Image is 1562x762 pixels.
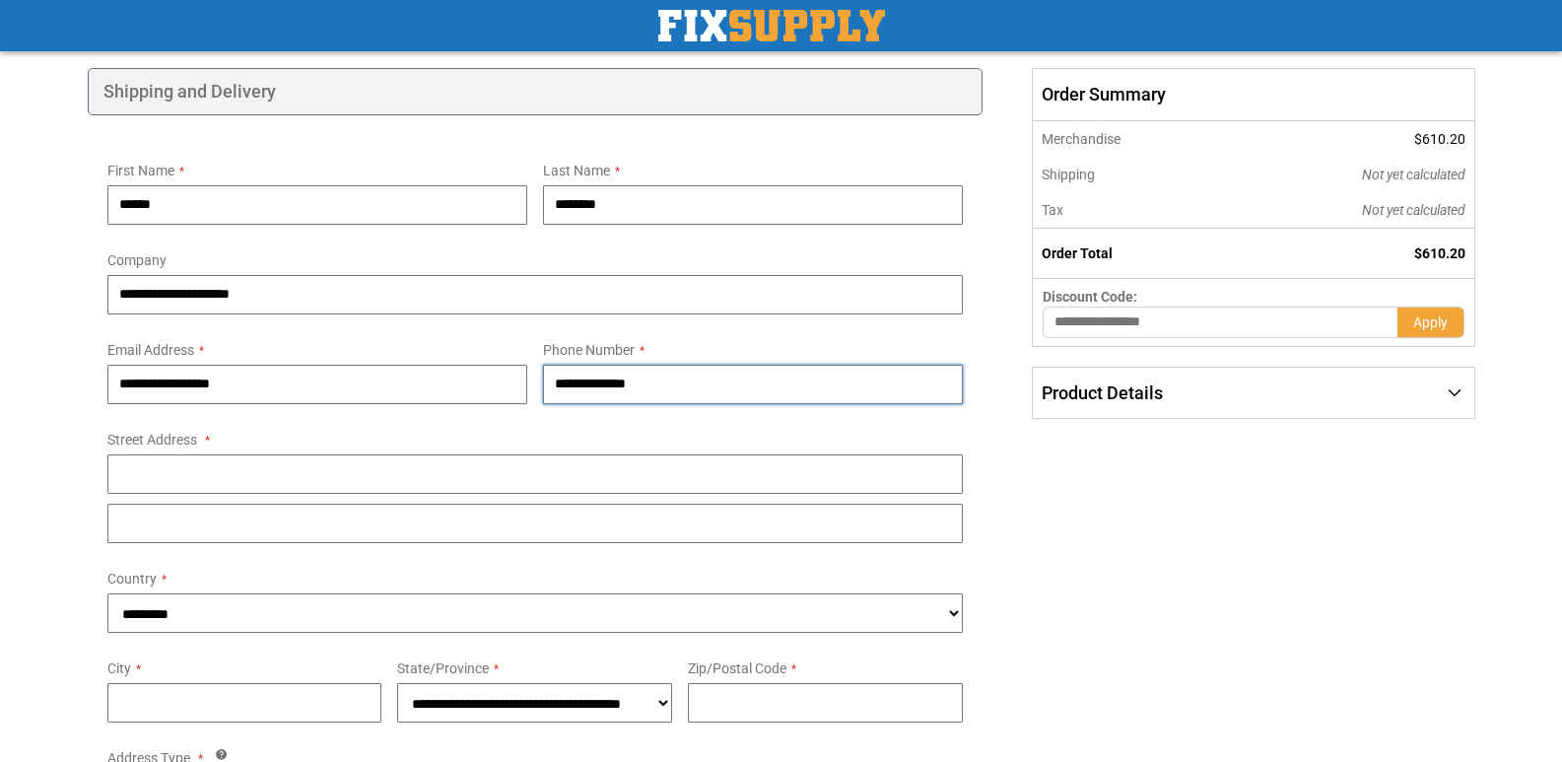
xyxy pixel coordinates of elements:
[1414,131,1465,147] span: $610.20
[688,660,786,676] span: Zip/Postal Code
[1362,202,1465,218] span: Not yet calculated
[1413,314,1448,330] span: Apply
[1033,121,1229,157] th: Merchandise
[658,10,885,41] a: store logo
[107,432,197,448] span: Street Address
[1042,382,1163,403] span: Product Details
[107,571,157,587] span: Country
[658,10,885,41] img: Fix Industrial Supply
[543,163,610,178] span: Last Name
[107,342,194,358] span: Email Address
[1043,289,1137,305] span: Discount Code:
[1397,307,1464,338] button: Apply
[1362,167,1465,182] span: Not yet calculated
[88,68,984,115] div: Shipping and Delivery
[107,660,131,676] span: City
[107,163,174,178] span: First Name
[543,342,635,358] span: Phone Number
[397,660,489,676] span: State/Province
[107,252,167,268] span: Company
[1414,245,1465,261] span: $610.20
[1033,192,1229,229] th: Tax
[1042,167,1095,182] span: Shipping
[1042,245,1113,261] strong: Order Total
[1032,68,1474,121] span: Order Summary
